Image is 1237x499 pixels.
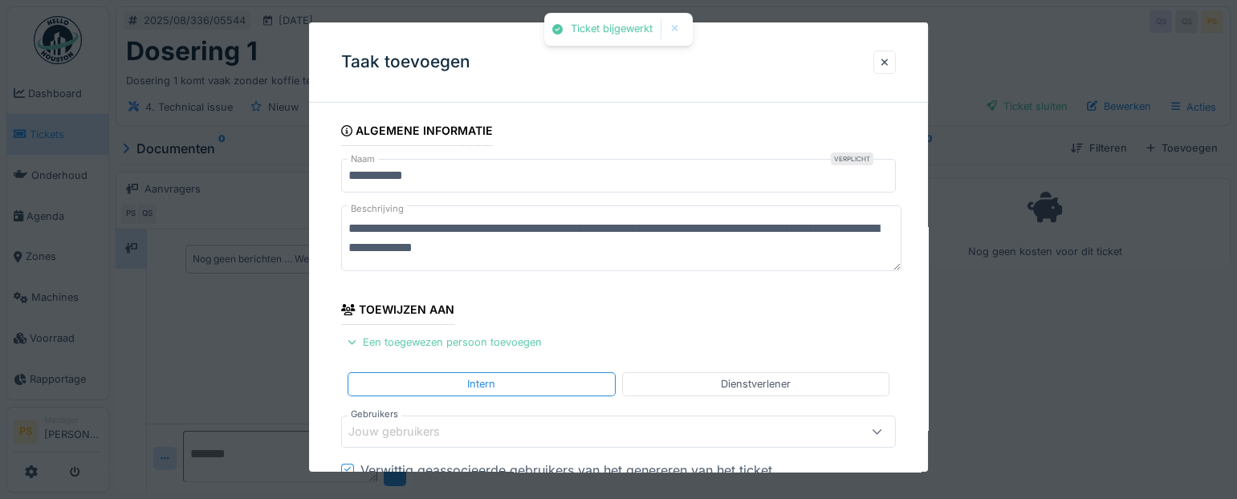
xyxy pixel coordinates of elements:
[341,331,548,353] div: Een toegewezen persoon toevoegen
[348,152,378,166] label: Naam
[360,460,772,480] div: Verwittig geassocieerde gebruikers van het genereren van het ticket
[831,152,873,165] div: Verplicht
[467,376,495,391] div: Intern
[341,119,493,146] div: Algemene informatie
[348,408,401,421] label: Gebruikers
[341,298,454,325] div: Toewijzen aan
[348,199,407,219] label: Beschrijving
[571,22,653,36] div: Ticket bijgewerkt
[341,52,470,72] h3: Taak toevoegen
[348,423,462,440] div: Jouw gebruikers
[721,376,791,391] div: Dienstverlener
